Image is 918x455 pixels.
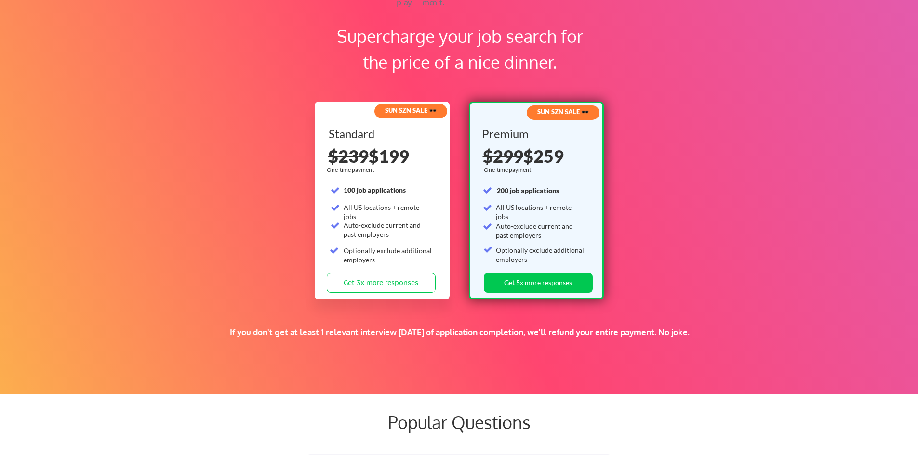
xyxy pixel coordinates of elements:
[497,186,559,195] strong: 200 job applications
[228,412,691,432] div: Popular Questions
[496,221,585,240] div: Auto-exclude current and past employers
[344,221,433,239] div: Auto-exclude current and past employers
[328,147,437,165] div: $199
[482,128,587,140] div: Premium
[328,145,369,167] s: $239
[344,246,433,265] div: Optionally exclude additional employers
[329,128,434,140] div: Standard
[344,186,406,194] strong: 100 job applications
[483,147,592,165] div: $259
[168,327,751,338] div: If you don't get at least 1 relevant interview [DATE] of application completion, we'll refund you...
[327,273,436,293] button: Get 3x more responses
[325,23,595,75] div: Supercharge your job search for the price of a nice dinner.
[484,273,593,293] button: Get 5x more responses
[344,203,433,221] div: All US locations + remote jobs
[327,166,377,174] div: One-time payment
[496,203,585,221] div: All US locations + remote jobs
[537,108,589,116] strong: SUN SZN SALE 🕶️
[496,246,585,264] div: Optionally exclude additional employers
[483,145,523,167] s: $299
[385,106,437,114] strong: SUN SZN SALE 🕶️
